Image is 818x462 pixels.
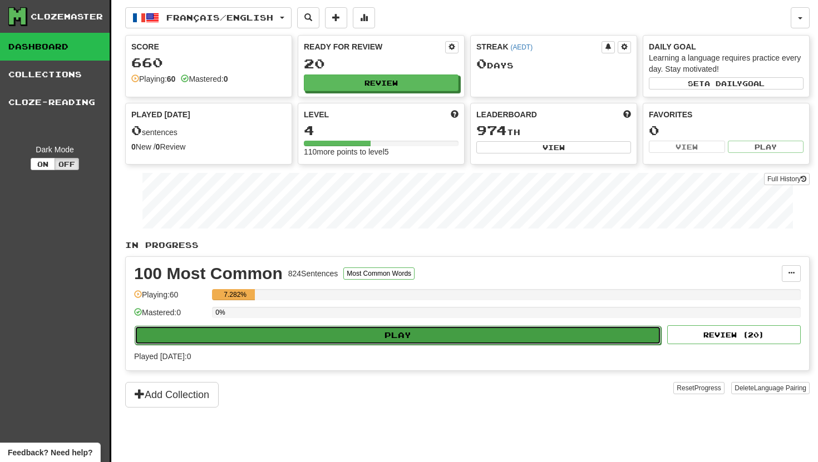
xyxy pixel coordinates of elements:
[134,307,206,325] div: Mastered: 0
[304,123,459,137] div: 4
[704,80,742,87] span: a daily
[754,384,806,392] span: Language Pairing
[224,74,228,83] strong: 0
[649,141,725,153] button: View
[156,142,160,151] strong: 0
[476,109,537,120] span: Leaderboard
[125,382,219,408] button: Add Collection
[476,41,602,52] div: Streak
[510,43,533,51] a: (AEDT)
[31,158,55,170] button: On
[131,123,286,138] div: sentences
[304,74,459,91] button: Review
[134,289,206,307] div: Playing: 60
[134,265,283,282] div: 100 Most Common
[476,123,631,138] div: th
[181,73,228,85] div: Mastered:
[476,57,631,71] div: Day s
[131,73,175,85] div: Playing:
[131,56,286,69] div: 660
[451,109,459,120] span: Score more points to level up
[304,57,459,71] div: 20
[304,109,329,120] span: Level
[649,123,804,137] div: 0
[731,382,810,394] button: DeleteLanguage Pairing
[476,141,631,153] button: View
[304,146,459,157] div: 110 more points to level 5
[304,41,445,52] div: Ready for Review
[353,7,375,28] button: More stats
[297,7,319,28] button: Search sentences
[8,447,92,458] span: Open feedback widget
[476,122,507,138] span: 974
[649,52,804,74] div: Learning a language requires practice every day. Stay motivated!
[135,326,661,345] button: Play
[623,109,631,120] span: This week in points, UTC
[728,141,804,153] button: Play
[649,41,804,52] div: Daily Goal
[476,56,487,71] span: 0
[131,141,286,152] div: New / Review
[55,158,79,170] button: Off
[167,74,176,83] strong: 60
[134,352,191,361] span: Played [DATE]: 0
[131,122,142,138] span: 0
[125,7,292,28] button: Français/English
[673,382,724,394] button: ResetProgress
[649,77,804,90] button: Seta dailygoal
[131,41,286,52] div: Score
[31,11,103,22] div: Clozemaster
[667,325,801,344] button: Review (20)
[8,144,101,155] div: Dark Mode
[288,268,338,279] div: 824 Sentences
[131,142,136,151] strong: 0
[764,173,810,185] a: Full History
[325,7,347,28] button: Add sentence to collection
[694,384,721,392] span: Progress
[343,267,415,280] button: Most Common Words
[649,109,804,120] div: Favorites
[125,240,810,251] p: In Progress
[215,289,255,300] div: 7.282%
[166,13,273,22] span: Français / English
[131,109,190,120] span: Played [DATE]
